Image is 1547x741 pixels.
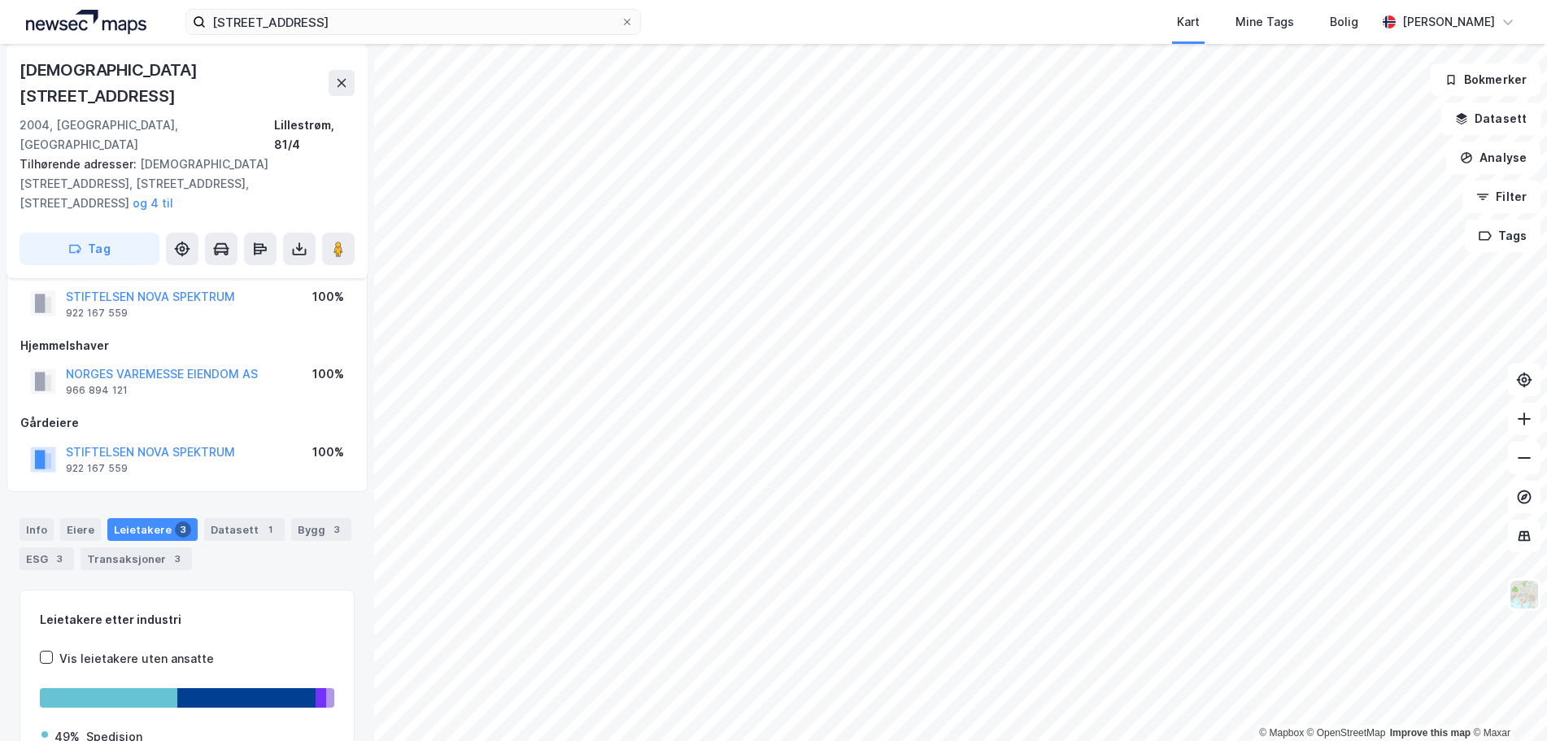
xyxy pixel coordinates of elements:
[1330,12,1358,32] div: Bolig
[329,521,345,538] div: 3
[1259,727,1304,739] a: Mapbox
[1466,663,1547,741] iframe: Chat Widget
[312,442,344,462] div: 100%
[1177,12,1200,32] div: Kart
[60,518,101,541] div: Eiere
[206,10,621,34] input: Søk på adresse, matrikkel, gårdeiere, leietakere eller personer
[20,155,342,213] div: [DEMOGRAPHIC_DATA][STREET_ADDRESS], [STREET_ADDRESS], [STREET_ADDRESS]
[20,57,329,109] div: [DEMOGRAPHIC_DATA][STREET_ADDRESS]
[175,521,191,538] div: 3
[1402,12,1495,32] div: [PERSON_NAME]
[66,384,128,397] div: 966 894 121
[1441,102,1540,135] button: Datasett
[20,518,54,541] div: Info
[20,116,274,155] div: 2004, [GEOGRAPHIC_DATA], [GEOGRAPHIC_DATA]
[66,462,128,475] div: 922 167 559
[1235,12,1294,32] div: Mine Tags
[291,518,351,541] div: Bygg
[312,364,344,384] div: 100%
[107,518,198,541] div: Leietakere
[20,547,74,570] div: ESG
[51,551,68,567] div: 3
[40,610,334,630] div: Leietakere etter industri
[20,157,140,171] span: Tilhørende adresser:
[1390,727,1471,739] a: Improve this map
[1509,579,1540,610] img: Z
[66,307,128,320] div: 922 167 559
[204,518,285,541] div: Datasett
[1462,181,1540,213] button: Filter
[1465,220,1540,252] button: Tags
[312,287,344,307] div: 100%
[20,413,354,433] div: Gårdeiere
[169,551,185,567] div: 3
[262,521,278,538] div: 1
[20,233,159,265] button: Tag
[1307,727,1386,739] a: OpenStreetMap
[274,116,355,155] div: Lillestrøm, 81/4
[20,336,354,355] div: Hjemmelshaver
[81,547,192,570] div: Transaksjoner
[1446,142,1540,174] button: Analyse
[59,649,214,669] div: Vis leietakere uten ansatte
[1431,63,1540,96] button: Bokmerker
[26,10,146,34] img: logo.a4113a55bc3d86da70a041830d287a7e.svg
